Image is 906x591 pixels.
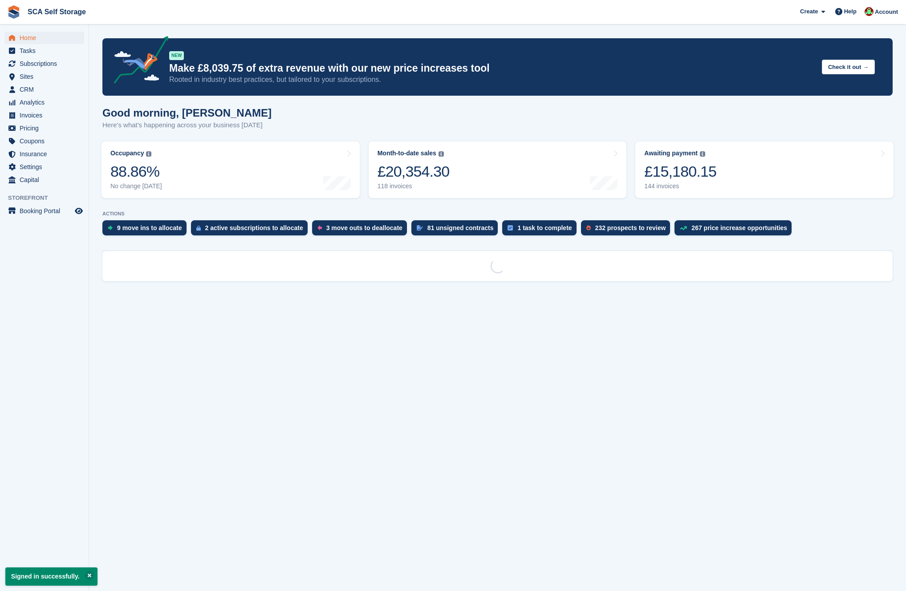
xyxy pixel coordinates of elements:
[4,83,84,96] a: menu
[586,225,591,231] img: prospect-51fa495bee0391a8d652442698ab0144808aea92771e9ea1ae160a38d050c398.svg
[20,161,73,173] span: Settings
[169,75,815,85] p: Rooted in industry best practices, but tailored to your subscriptions.
[865,7,873,16] img: Dale Chapman
[20,109,73,121] span: Invoices
[502,220,581,240] a: 1 task to complete
[110,182,162,190] div: No change [DATE]
[117,224,182,231] div: 9 move ins to allocate
[102,211,893,217] p: ACTIONS
[317,225,322,231] img: move_outs_to_deallocate_icon-f764333ba52eb49d3ac5e1228854f67142a1ed5810a6f6cc68b1a99e826820c5.svg
[4,148,84,160] a: menu
[439,151,444,157] img: icon-info-grey-7440780725fd019a000dd9b08b2336e03edf1995a4989e88bcd33f0948082b44.svg
[102,120,272,130] p: Here's what's happening across your business [DATE]
[700,151,705,157] img: icon-info-grey-7440780725fd019a000dd9b08b2336e03edf1995a4989e88bcd33f0948082b44.svg
[110,162,162,181] div: 88.86%
[378,182,450,190] div: 118 invoices
[20,83,73,96] span: CRM
[378,150,436,157] div: Month-to-date sales
[4,174,84,186] a: menu
[508,225,513,231] img: task-75834270c22a3079a89374b754ae025e5fb1db73e45f91037f5363f120a921f8.svg
[196,225,201,231] img: active_subscription_to_allocate_icon-d502201f5373d7db506a760aba3b589e785aa758c864c3986d89f69b8ff3...
[20,96,73,109] span: Analytics
[595,224,666,231] div: 232 prospects to review
[312,220,411,240] a: 3 move outs to deallocate
[110,150,144,157] div: Occupancy
[4,70,84,83] a: menu
[411,220,503,240] a: 81 unsigned contracts
[822,60,875,74] button: Check it out →
[4,45,84,57] a: menu
[102,107,272,119] h1: Good morning, [PERSON_NAME]
[106,36,169,87] img: price-adjustments-announcement-icon-8257ccfd72463d97f412b2fc003d46551f7dbcb40ab6d574587a9cd5c0d94...
[20,57,73,70] span: Subscriptions
[4,122,84,134] a: menu
[102,142,360,198] a: Occupancy 88.86% No change [DATE]
[108,225,113,231] img: move_ins_to_allocate_icon-fdf77a2bb77ea45bf5b3d319d69a93e2d87916cf1d5bf7949dd705db3b84f3ca.svg
[4,96,84,109] a: menu
[680,226,687,230] img: price_increase_opportunities-93ffe204e8149a01c8c9dc8f82e8f89637d9d84a8eef4429ea346261dce0b2c0.svg
[73,206,84,216] a: Preview store
[378,162,450,181] div: £20,354.30
[417,225,423,231] img: contract_signature_icon-13c848040528278c33f63329250d36e43548de30e8caae1d1a13099fd9432cc5.svg
[674,220,796,240] a: 267 price increase opportunities
[20,122,73,134] span: Pricing
[20,205,73,217] span: Booking Portal
[517,224,572,231] div: 1 task to complete
[20,45,73,57] span: Tasks
[369,142,627,198] a: Month-to-date sales £20,354.30 118 invoices
[191,220,312,240] a: 2 active subscriptions to allocate
[635,142,894,198] a: Awaiting payment £15,180.15 144 invoices
[326,224,402,231] div: 3 move outs to deallocate
[4,109,84,121] a: menu
[146,151,151,157] img: icon-info-grey-7440780725fd019a000dd9b08b2336e03edf1995a4989e88bcd33f0948082b44.svg
[644,182,716,190] div: 144 invoices
[169,51,184,60] div: NEW
[20,148,73,160] span: Insurance
[5,567,98,586] p: Signed in successfully.
[644,162,716,181] div: £15,180.15
[644,150,698,157] div: Awaiting payment
[875,8,898,16] span: Account
[427,224,494,231] div: 81 unsigned contracts
[8,194,89,202] span: Storefront
[7,5,20,19] img: stora-icon-8386f47178a22dfd0bd8f6a31ec36ba5ce8667c1dd55bd0f319d3a0aa187defe.svg
[800,7,818,16] span: Create
[581,220,675,240] a: 232 prospects to review
[24,4,89,19] a: SCA Self Storage
[4,161,84,173] a: menu
[4,135,84,147] a: menu
[691,224,787,231] div: 267 price increase opportunities
[4,205,84,217] a: menu
[844,7,857,16] span: Help
[205,224,303,231] div: 2 active subscriptions to allocate
[20,135,73,147] span: Coupons
[4,32,84,44] a: menu
[4,57,84,70] a: menu
[169,62,815,75] p: Make £8,039.75 of extra revenue with our new price increases tool
[20,174,73,186] span: Capital
[20,32,73,44] span: Home
[20,70,73,83] span: Sites
[102,220,191,240] a: 9 move ins to allocate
